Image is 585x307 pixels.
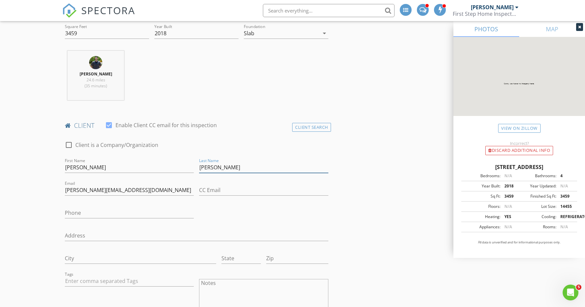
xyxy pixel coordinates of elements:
strong: [PERSON_NAME] [80,71,112,77]
div: Year Updated: [519,183,556,189]
div: Floors: [463,204,500,209]
img: streetview [453,37,585,132]
div: Year Built: [463,183,500,189]
div: Bedrooms: [463,173,500,179]
div: Finished Sq Ft: [519,193,556,199]
span: 5 [576,285,581,290]
div: Slab [244,30,254,36]
div: YES [500,214,519,220]
div: Sq Ft: [463,193,500,199]
span: N/A [504,224,512,230]
a: MAP [519,21,585,37]
span: N/A [504,204,512,209]
iframe: Intercom live chat [563,285,578,300]
span: SPECTORA [81,3,135,17]
h4: client [65,121,328,130]
div: 4 [556,173,575,179]
div: Heating: [463,214,500,220]
span: N/A [504,173,512,179]
span: (35 minutes) [85,83,107,89]
p: All data is unverified and for informational purposes only. [461,240,577,245]
label: Enable Client CC email for this inspection [115,122,217,128]
div: 14455 [556,204,575,209]
div: Discard Additional info [485,146,553,155]
div: REFRIGERATOR [556,214,575,220]
a: PHOTOS [453,21,519,37]
label: Client is a Company/Organization [75,142,158,148]
div: 2018 [500,183,519,189]
div: Bathrooms: [519,173,556,179]
div: First Step Home Inspectors [453,11,519,17]
div: [STREET_ADDRESS] [461,163,577,171]
input: Search everything... [263,4,394,17]
div: Incorrect? [453,141,585,146]
i: arrow_drop_down [320,29,328,37]
span: N/A [560,224,568,230]
div: Rooms: [519,224,556,230]
a: View on Zillow [498,124,541,133]
div: 3459 [556,193,575,199]
span: 24.6 miles [87,77,105,83]
div: Client Search [292,123,331,132]
div: Lot Size: [519,204,556,209]
div: 3459 [500,193,519,199]
img: loganheadshot.jpg [89,56,102,69]
span: N/A [560,183,568,189]
div: [PERSON_NAME] [471,4,514,11]
img: The Best Home Inspection Software - Spectora [62,3,77,18]
a: SPECTORA [62,9,135,23]
div: Appliances: [463,224,500,230]
div: Cooling: [519,214,556,220]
